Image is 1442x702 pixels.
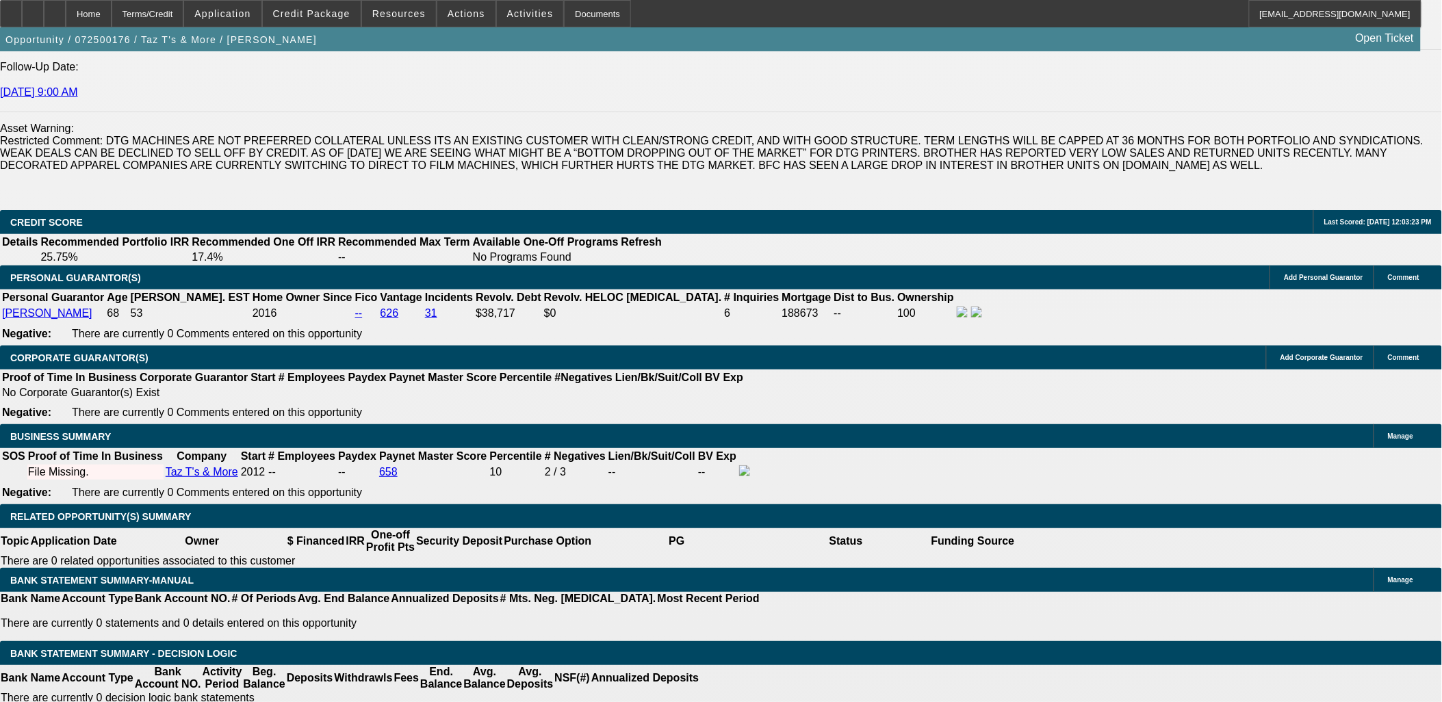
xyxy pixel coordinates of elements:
img: facebook-icon.png [739,465,750,476]
th: # Mts. Neg. [MEDICAL_DATA]. [500,592,657,606]
b: Revolv. HELOC [MEDICAL_DATA]. [544,291,722,303]
th: Avg. Deposits [506,665,554,691]
b: [PERSON_NAME]. EST [131,291,250,303]
td: -- [337,250,471,264]
span: BUSINESS SUMMARY [10,431,111,442]
span: Credit Package [273,8,350,19]
th: Bank Account NO. [134,665,202,691]
th: SOS [1,450,26,463]
td: 17.4% [191,250,336,264]
span: Resources [372,8,426,19]
b: Mortgage [782,291,832,303]
th: Account Type [61,592,134,606]
td: No Programs Found [472,250,619,264]
div: 2 / 3 [545,466,606,478]
th: PG [592,528,761,554]
b: Revolv. Debt [476,291,541,303]
span: CREDIT SCORE [10,217,83,228]
td: 188673 [782,306,832,321]
span: Actions [448,8,485,19]
th: Refresh [621,235,663,249]
td: -- [697,465,737,480]
th: Fees [394,665,420,691]
span: Comment [1388,274,1419,281]
b: BV Exp [705,372,743,383]
th: Avg. End Balance [297,592,391,606]
td: 68 [106,306,128,321]
b: Paynet Master Score [389,372,497,383]
b: Negative: [2,406,51,418]
b: BV Exp [698,450,736,462]
b: Percentile [490,450,542,462]
td: 100 [897,306,955,321]
b: Company [177,450,227,462]
th: IRR [345,528,365,554]
th: NSF(#) [554,665,591,691]
b: # Employees [279,372,346,383]
span: CORPORATE GUARANTOR(S) [10,352,149,363]
th: One-off Profit Pts [365,528,415,554]
a: -- [355,307,363,319]
b: Vantage [381,291,422,303]
b: Age [107,291,127,303]
b: Paynet Master Score [379,450,487,462]
td: 6 [723,306,780,321]
th: Beg. Balance [242,665,285,691]
th: Details [1,235,38,249]
b: Incidents [425,291,473,303]
a: Taz T's & More [166,466,238,478]
span: 2016 [253,307,277,319]
b: # Negatives [545,450,606,462]
a: 31 [425,307,437,319]
a: 626 [381,307,399,319]
button: Activities [497,1,564,27]
td: -- [834,306,896,321]
td: $38,717 [475,306,542,321]
th: Recommended Portfolio IRR [40,235,190,249]
span: Add Corporate Guarantor [1280,354,1363,361]
th: Deposits [286,665,334,691]
th: # Of Periods [231,592,297,606]
div: File Missing. [28,466,163,478]
b: Negative: [2,328,51,339]
span: Last Scored: [DATE] 12:03:23 PM [1324,218,1432,226]
span: Application [194,8,250,19]
b: Start [250,372,275,383]
th: Withdrawls [333,665,393,691]
img: facebook-icon.png [957,307,968,317]
th: Account Type [61,665,134,691]
th: $ Financed [287,528,346,554]
span: RELATED OPPORTUNITY(S) SUMMARY [10,511,191,522]
b: Percentile [500,372,552,383]
b: Fico [355,291,378,303]
p: There are currently 0 statements and 0 details entered on this opportunity [1,617,760,629]
b: Negative: [2,486,51,498]
b: Lien/Bk/Suit/Coll [615,372,702,383]
td: 25.75% [40,250,190,264]
th: Status [762,528,931,554]
span: Manage [1388,576,1413,584]
th: Avg. Balance [463,665,506,691]
th: Recommended One Off IRR [191,235,336,249]
td: 53 [130,306,250,321]
th: Application Date [29,528,117,554]
th: Annualized Deposits [390,592,499,606]
th: Recommended Max Term [337,235,471,249]
button: Actions [437,1,495,27]
th: Available One-Off Programs [472,235,619,249]
span: Activities [507,8,554,19]
button: Application [184,1,261,27]
th: Proof of Time In Business [27,450,164,463]
span: There are currently 0 Comments entered on this opportunity [72,406,362,418]
b: Lien/Bk/Suit/Coll [608,450,695,462]
span: Bank Statement Summary - Decision Logic [10,648,237,659]
th: Activity Period [202,665,243,691]
span: Manage [1388,432,1413,440]
b: Paydex [338,450,376,462]
th: Funding Source [931,528,1016,554]
span: There are currently 0 Comments entered on this opportunity [72,328,362,339]
b: # Inquiries [724,291,779,303]
th: Bank Account NO. [134,592,231,606]
th: Owner [118,528,287,554]
span: PERSONAL GUARANTOR(S) [10,272,141,283]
